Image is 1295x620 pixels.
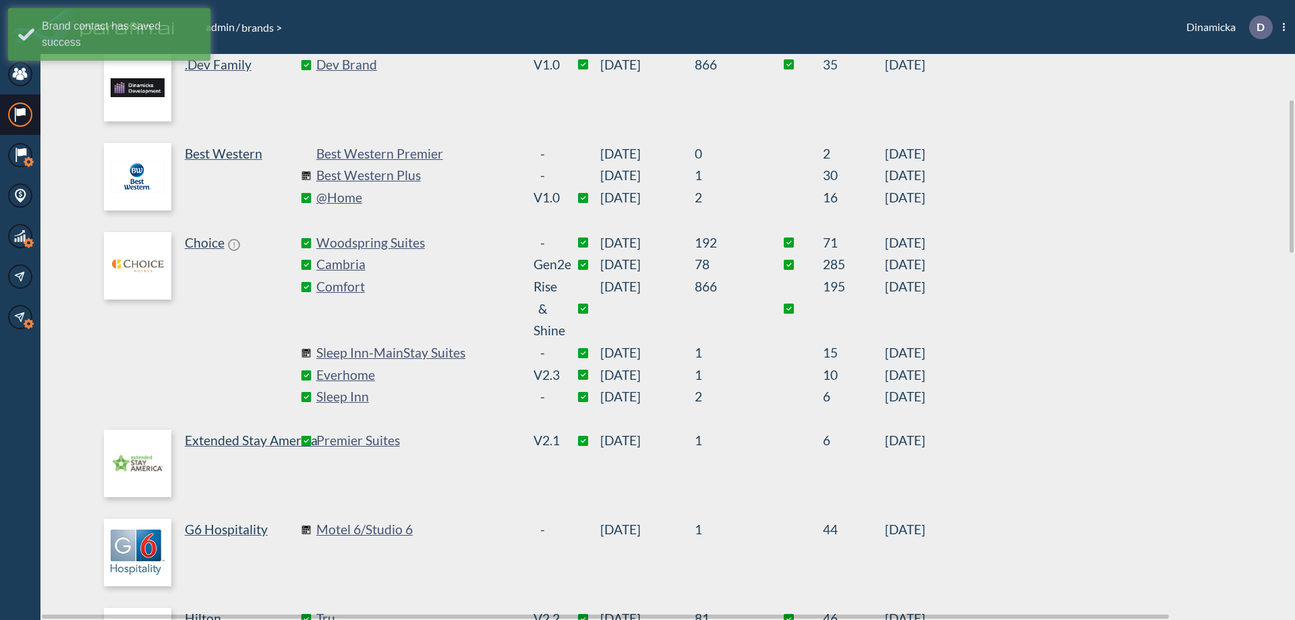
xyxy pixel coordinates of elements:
a: Extended Stay America [104,430,306,497]
a: Woodspring Suites [316,232,519,254]
div: v2.1 [534,430,552,452]
sapn: 30 [823,165,885,187]
span: [DATE] [885,232,925,254]
img: logo [104,54,171,121]
div: - [534,143,552,165]
span: [DATE] [885,430,925,452]
sapn: 71 [823,232,885,254]
sapn: 44 [823,519,885,541]
sapn: 10 [823,364,885,387]
sapn: 866 [695,276,755,342]
a: Motel 6/Studio 6 [316,519,519,541]
sapn: 35 [823,54,885,76]
span: [DATE] [600,187,695,209]
div: - [534,165,552,187]
span: [DATE] [885,364,925,387]
a: @Home [316,187,519,209]
sapn: 1 [695,364,755,387]
span: [DATE] [600,143,695,165]
span: [DATE] [600,165,695,187]
span: [DATE] [885,143,925,165]
sapn: 2 [695,187,755,209]
span: [DATE] [885,276,925,342]
img: logo [104,430,171,497]
img: comingSoon [301,525,311,535]
span: ! [228,239,240,251]
span: [DATE] [600,430,695,452]
div: Gen2e [534,254,552,276]
p: G6 Hospitality [185,519,268,541]
span: [DATE] [600,342,695,364]
img: comingSoon [301,348,311,358]
span: [DATE] [600,386,695,408]
sapn: 195 [823,276,885,342]
div: - [534,386,552,408]
span: brands > [240,21,283,34]
sapn: 1 [695,430,755,452]
sapn: 1 [695,519,755,541]
span: [DATE] [600,276,695,342]
span: [DATE] [600,364,695,387]
a: Dev Brand [316,54,519,76]
span: [DATE] [600,232,695,254]
sapn: 16 [823,187,885,209]
span: [DATE] [600,54,695,76]
sapn: 866 [695,54,755,76]
div: - [534,342,552,364]
span: [DATE] [600,519,695,541]
a: Sleep Inn [316,386,519,408]
span: [DATE] [885,54,925,76]
span: [DATE] [885,254,925,276]
p: Extended Stay America [185,430,318,452]
img: logo [104,232,171,300]
a: Best Western Premier [316,143,519,165]
div: v2.3 [534,364,552,387]
sapn: 0 [695,143,755,165]
img: logo [104,143,171,210]
p: D [1257,21,1265,33]
sapn: 285 [823,254,885,276]
span: [DATE] [600,254,695,276]
div: Dinamicka [1166,16,1285,39]
a: admin [204,20,236,33]
div: Brand contact has saved success [42,18,200,51]
sapn: 6 [823,430,885,452]
a: Choice! [104,232,306,408]
a: Cambria [316,254,519,276]
img: comingSoon [301,171,311,181]
div: Rise & Shine [534,276,552,342]
p: .Dev Family [185,54,252,76]
sapn: 1 [695,342,755,364]
span: [DATE] [885,519,925,541]
div: v1.0 [534,187,552,209]
li: / [204,19,240,35]
a: Best Western Plus [316,165,519,187]
span: [DATE] [885,165,925,187]
sapn: 1 [695,165,755,187]
div: v1.0 [534,54,552,76]
sapn: 192 [695,232,755,254]
a: Best Western [104,143,306,210]
p: Best Western [185,143,262,165]
a: G6 Hospitality [104,519,306,586]
sapn: 6 [823,386,885,408]
a: Sleep Inn-MainStay Suites [316,342,519,364]
a: .Dev Family [104,54,306,121]
span: [DATE] [885,386,925,408]
sapn: 15 [823,342,885,364]
span: [DATE] [885,187,925,209]
sapn: 78 [695,254,755,276]
span: [DATE] [885,342,925,364]
a: Comfort [316,276,519,342]
img: logo [104,519,171,586]
sapn: 2 [823,143,885,165]
sapn: 2 [695,386,755,408]
p: Choice [185,232,225,254]
div: - [534,519,552,541]
a: Premier Suites [316,430,519,452]
a: Everhome [316,364,519,387]
div: - [534,232,552,254]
